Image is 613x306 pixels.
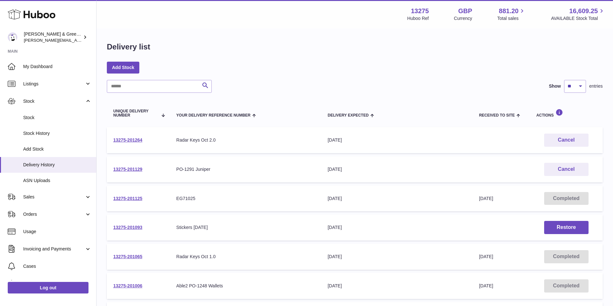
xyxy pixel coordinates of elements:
button: Cancel [544,134,589,147]
div: Actions [536,109,596,118]
span: Add Stock [23,146,91,152]
span: Invoicing and Payments [23,246,85,252]
div: Huboo Ref [407,15,429,22]
span: My Dashboard [23,64,91,70]
div: [DATE] [328,196,466,202]
span: Unique Delivery Number [113,109,158,118]
a: 13275-201129 [113,167,142,172]
span: Stock [23,98,85,104]
span: [DATE] [479,254,493,259]
span: Total sales [497,15,526,22]
span: Cases [23,263,91,269]
button: Restore [544,221,589,234]
span: Delivery History [23,162,91,168]
strong: 13275 [411,7,429,15]
img: ellen@bluebadgecompany.co.uk [8,32,17,42]
a: 881.20 Total sales [497,7,526,22]
div: [DATE] [328,283,466,289]
strong: GBP [458,7,472,15]
button: Cancel [544,163,589,176]
div: Currency [454,15,472,22]
label: Show [549,83,561,89]
h1: Delivery list [107,42,150,52]
span: 881.20 [499,7,518,15]
a: Add Stock [107,62,139,73]
span: [DATE] [479,196,493,201]
a: Log out [8,282,88,293]
a: 13275-201125 [113,196,142,201]
span: [PERSON_NAME][EMAIL_ADDRESS][DOMAIN_NAME] [24,38,129,43]
span: Delivery Expected [328,113,368,118]
a: 16,609.25 AVAILABLE Stock Total [551,7,605,22]
span: entries [589,83,603,89]
a: 13275-201093 [113,225,142,230]
div: [DATE] [328,166,466,172]
div: Stickers [DATE] [176,224,315,231]
span: Listings [23,81,85,87]
span: 16,609.25 [569,7,598,15]
span: [DATE] [479,283,493,288]
a: 13275-201264 [113,137,142,143]
span: Usage [23,229,91,235]
span: Orders [23,211,85,217]
div: [DATE] [328,254,466,260]
span: Stock History [23,130,91,136]
div: [DATE] [328,224,466,231]
div: Radar Keys Oct 2.0 [176,137,315,143]
a: 13275-201006 [113,283,142,288]
span: AVAILABLE Stock Total [551,15,605,22]
span: ASN Uploads [23,178,91,184]
a: 13275-201065 [113,254,142,259]
div: EG71025 [176,196,315,202]
div: PO-1291 Juniper [176,166,315,172]
div: [PERSON_NAME] & Green Ltd [24,31,82,43]
div: Able2 PO-1248 Wallets [176,283,315,289]
div: [DATE] [328,137,466,143]
span: Received to Site [479,113,515,118]
span: Stock [23,115,91,121]
span: Sales [23,194,85,200]
div: Radar Keys Oct 1.0 [176,254,315,260]
span: Your Delivery Reference Number [176,113,251,118]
